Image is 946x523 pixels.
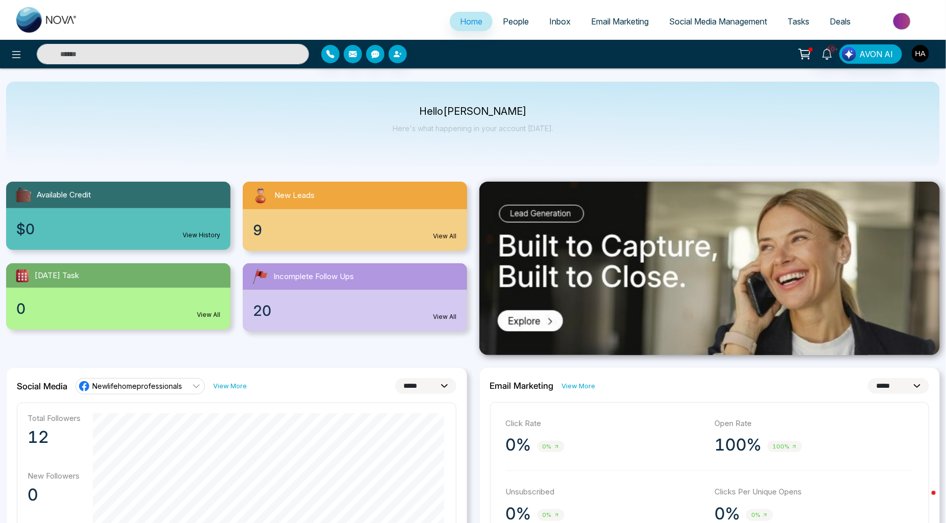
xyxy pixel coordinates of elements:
a: Tasks [777,12,820,31]
p: Open Rate [714,418,913,430]
a: View All [197,310,220,319]
img: . [479,182,940,355]
span: Home [460,16,482,27]
span: Social Media Management [669,16,767,27]
span: Inbox [549,16,571,27]
span: People [503,16,529,27]
img: newLeads.svg [251,186,270,205]
a: View More [213,381,247,391]
span: [DATE] Task [35,270,79,282]
span: 100% [768,441,802,453]
span: 9 [253,219,262,241]
img: Market-place.gif [866,10,940,33]
span: 10+ [827,44,836,54]
span: New Leads [274,190,315,202]
h2: Social Media [17,381,67,391]
a: View All [433,232,457,241]
span: 0% [538,509,565,521]
span: Incomplete Follow Ups [273,271,354,283]
span: $0 [16,218,35,240]
span: 0% [538,441,565,453]
a: Email Marketing [581,12,659,31]
a: Home [450,12,493,31]
a: 10+ [815,44,839,62]
p: Hello [PERSON_NAME] [393,107,553,116]
span: 0% [746,509,773,521]
span: Deals [830,16,851,27]
span: Available Credit [37,189,91,201]
span: Tasks [787,16,809,27]
span: 0 [16,298,25,319]
a: New Leads9View All [237,182,473,251]
a: People [493,12,539,31]
p: New Followers [28,471,81,481]
p: 0% [506,435,531,455]
p: Unsubscribed [506,486,705,498]
a: Incomplete Follow Ups20View All [237,263,473,332]
a: Inbox [539,12,581,31]
p: Click Rate [506,418,705,430]
span: Email Marketing [591,16,649,27]
span: 20 [253,300,271,321]
p: 12 [28,427,81,447]
span: AVON AI [860,48,893,60]
p: Here's what happening in your account [DATE]. [393,124,553,133]
a: View History [183,231,220,240]
img: Nova CRM Logo [16,7,78,33]
button: AVON AI [839,44,902,64]
p: 0 [28,485,81,505]
span: Newlifehomeprofessionals [92,381,182,391]
img: Lead Flow [842,47,856,61]
a: View All [433,312,457,321]
a: Social Media Management [659,12,777,31]
img: availableCredit.svg [14,186,33,204]
img: followUps.svg [251,267,269,286]
img: todayTask.svg [14,267,31,284]
h2: Email Marketing [490,381,554,391]
a: View More [562,381,596,391]
p: 100% [714,435,761,455]
img: User Avatar [912,45,929,62]
a: Deals [820,12,861,31]
p: Total Followers [28,413,81,423]
iframe: Intercom live chat [911,488,936,513]
p: Clicks Per Unique Opens [714,486,913,498]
